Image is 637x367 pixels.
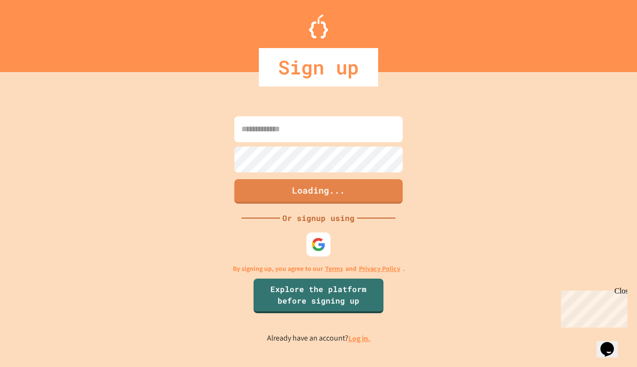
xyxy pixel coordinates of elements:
[359,264,400,274] a: Privacy Policy
[311,237,326,252] img: google-icon.svg
[234,179,403,204] button: Loading...
[348,333,370,343] a: Log in.
[254,279,383,313] a: Explore the platform before signing up
[597,329,627,357] iframe: chat widget
[325,264,343,274] a: Terms
[267,332,370,344] p: Already have an account?
[557,287,627,328] iframe: chat widget
[280,212,357,224] div: Or signup using
[4,4,66,61] div: Chat with us now!Close
[309,14,328,38] img: Logo.svg
[233,264,405,274] p: By signing up, you agree to our and .
[259,48,378,86] div: Sign up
